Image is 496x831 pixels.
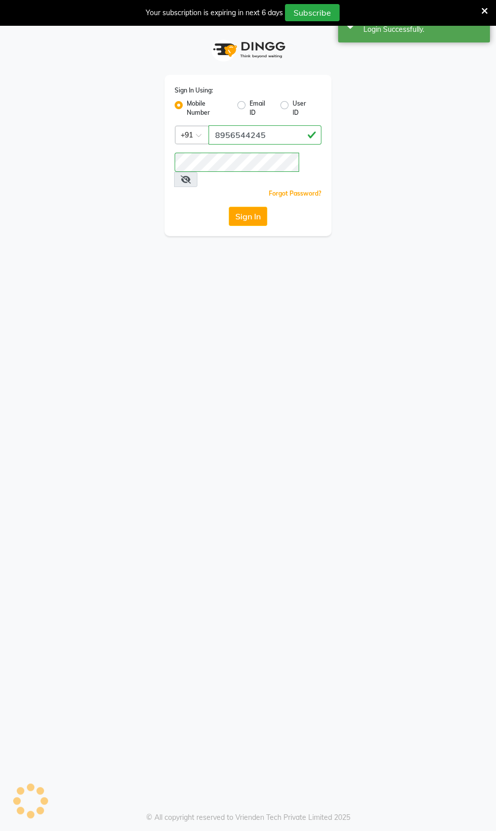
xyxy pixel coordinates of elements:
[229,207,267,226] button: Sign In
[209,125,321,145] input: Username
[146,8,283,18] div: Your subscription is expiring in next 6 days
[175,86,213,95] label: Sign In Using:
[208,35,288,65] img: logo1.svg
[175,153,299,172] input: Username
[269,190,321,197] a: Forgot Password?
[187,99,229,117] label: Mobile Number
[293,99,313,117] label: User ID
[285,4,340,21] button: Subscribe
[250,99,272,117] label: Email ID
[363,24,482,35] div: Login Successfully.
